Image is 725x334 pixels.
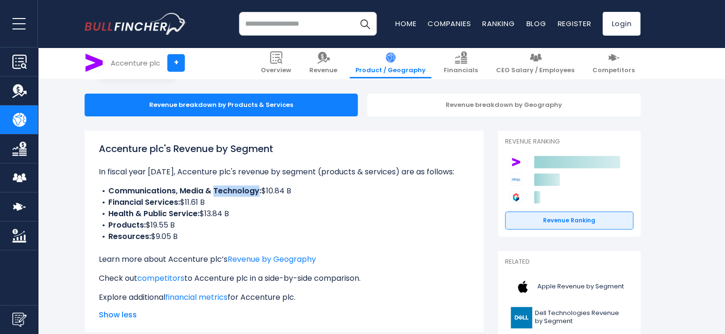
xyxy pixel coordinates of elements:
li: $11.61 B [99,197,469,208]
p: Revenue Ranking [505,138,633,146]
p: In fiscal year [DATE], Accenture plc's revenue by segment (products & services) are as follows: [99,166,469,178]
img: bullfincher logo [85,13,187,35]
a: Dell Technologies Revenue by Segment [505,305,633,331]
a: Overview [255,48,297,78]
b: Health & Public Service: [108,208,200,219]
b: Resources: [108,231,151,242]
a: Revenue Ranking [505,211,633,229]
a: Revenue by Geography [228,254,316,265]
div: Revenue breakdown by Geography [367,94,640,116]
img: ACN logo [85,54,103,72]
img: Infosys Limited competitors logo [510,173,522,186]
button: Search [353,12,377,36]
span: Dell Technologies Revenue by Segment [535,309,628,325]
a: Revenue [304,48,343,78]
a: Companies [428,19,471,29]
h1: Accenture plc's Revenue by Segment [99,142,469,156]
img: Accenture plc competitors logo [510,156,522,168]
img: AAPL logo [511,276,534,297]
a: Competitors [587,48,640,78]
a: + [167,54,185,72]
span: Competitors [592,67,635,75]
a: Product / Geography [350,48,431,78]
a: Go to homepage [85,13,187,35]
img: DELL logo [511,307,532,328]
a: Financials [438,48,484,78]
span: Apple Revenue by Segment [537,283,624,291]
b: Communications, Media & Technology: [108,185,261,196]
p: Learn more about Accenture plc’s [99,254,469,265]
b: Products: [108,219,146,230]
p: Check out to Accenture plc in a side-by-side comparison. [99,273,469,284]
img: Genpact Limited competitors logo [510,191,522,203]
a: Apple Revenue by Segment [505,274,633,300]
span: CEO Salary / Employees [496,67,574,75]
a: financial metrics [165,292,228,303]
a: CEO Salary / Employees [490,48,580,78]
p: Explore additional for Accenture plc. [99,292,469,303]
a: Register [557,19,591,29]
p: Related [505,258,633,266]
li: $19.55 B [99,219,469,231]
div: Accenture plc [111,57,160,68]
span: Product / Geography [355,67,426,75]
div: Revenue breakdown by Products & Services [85,94,358,116]
a: Login [602,12,640,36]
span: Overview [261,67,291,75]
span: Show less [99,309,469,321]
b: Financial Services: [108,197,180,208]
a: Home [395,19,416,29]
li: $10.84 B [99,185,469,197]
a: Blog [526,19,546,29]
span: Revenue [309,67,337,75]
li: $13.84 B [99,208,469,219]
span: Financials [444,67,478,75]
a: competitors [137,273,184,284]
li: $9.05 B [99,231,469,242]
a: Ranking [482,19,515,29]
